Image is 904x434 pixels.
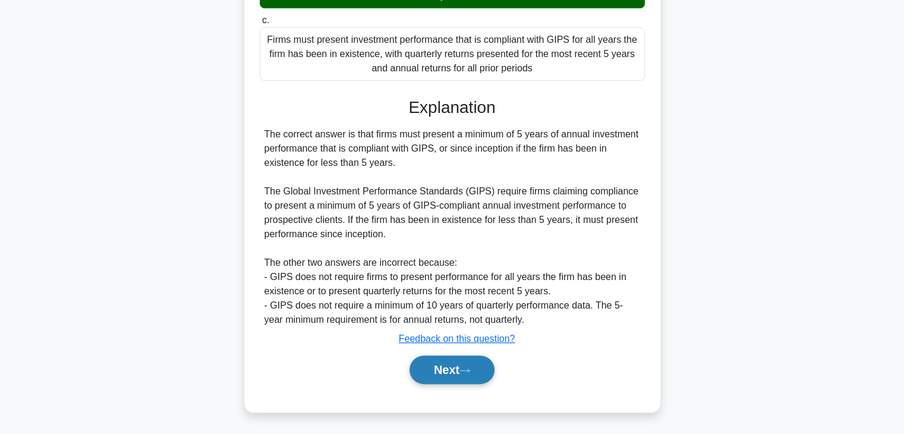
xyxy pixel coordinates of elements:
[262,15,269,25] span: c.
[264,127,640,327] div: The correct answer is that firms must present a minimum of 5 years of annual investment performan...
[399,334,515,344] a: Feedback on this question?
[260,27,645,81] div: Firms must present investment performance that is compliant with GIPS for all years the firm has ...
[410,356,494,384] button: Next
[267,98,638,118] h3: Explanation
